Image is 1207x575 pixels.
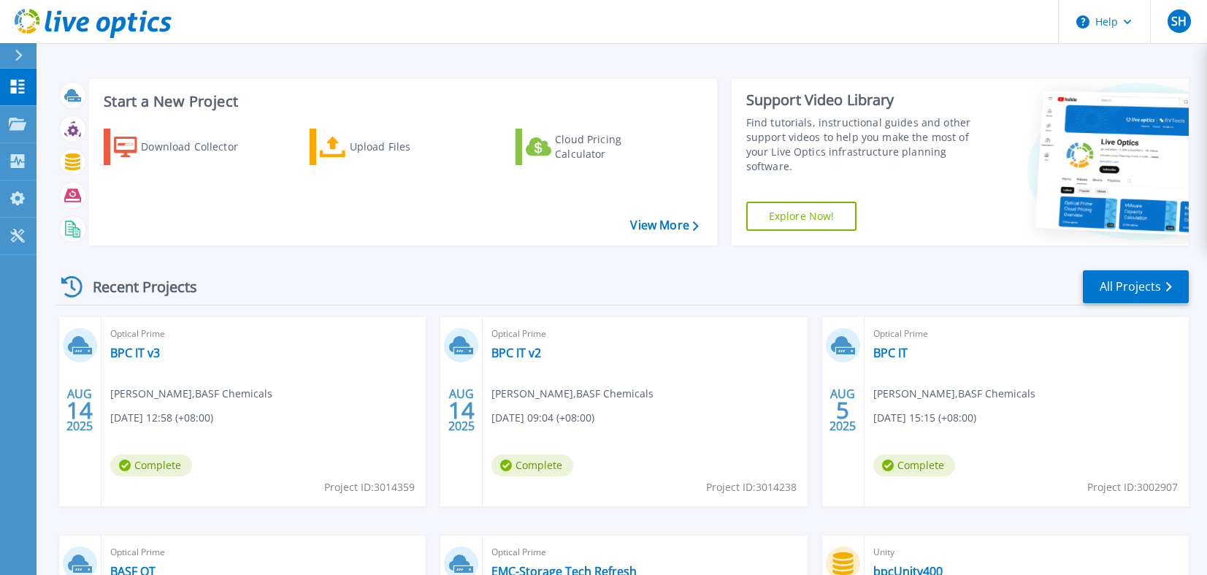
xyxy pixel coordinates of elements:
a: Upload Files [310,129,472,165]
div: Recent Projects [56,269,217,305]
div: Upload Files [350,132,467,161]
span: 14 [66,404,93,416]
span: Project ID: 3002907 [1087,479,1178,495]
div: AUG 2025 [448,384,475,437]
span: [PERSON_NAME] , BASF Chemicals [110,386,272,402]
a: BPC IT v2 [491,346,541,360]
span: [DATE] 09:04 (+08:00) [491,410,594,426]
span: Optical Prime [491,544,798,560]
div: Support Video Library [746,91,977,110]
span: Optical Prime [110,544,417,560]
a: All Projects [1083,270,1189,303]
a: Cloud Pricing Calculator [516,129,678,165]
a: BPC IT v3 [110,346,160,360]
a: View More [630,218,698,232]
div: AUG 2025 [66,384,93,437]
span: Project ID: 3014238 [706,479,797,495]
h3: Start a New Project [104,94,698,110]
div: Find tutorials, instructional guides and other support videos to help you make the most of your L... [746,115,977,174]
span: [PERSON_NAME] , BASF Chemicals [873,386,1035,402]
span: Optical Prime [110,326,417,342]
span: [DATE] 15:15 (+08:00) [873,410,976,426]
span: Complete [491,454,573,476]
span: Project ID: 3014359 [324,479,415,495]
a: BPC IT [873,346,908,360]
span: 14 [448,404,475,416]
span: Optical Prime [873,326,1180,342]
span: SH [1171,15,1187,27]
div: AUG 2025 [829,384,857,437]
div: Cloud Pricing Calculator [555,132,672,161]
span: Complete [873,454,955,476]
span: [PERSON_NAME] , BASF Chemicals [491,386,654,402]
span: [DATE] 12:58 (+08:00) [110,410,213,426]
span: 5 [836,404,849,416]
a: Download Collector [104,129,267,165]
a: Explore Now! [746,202,857,231]
div: Download Collector [141,132,258,161]
span: Complete [110,454,192,476]
span: Unity [873,544,1180,560]
span: Optical Prime [491,326,798,342]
